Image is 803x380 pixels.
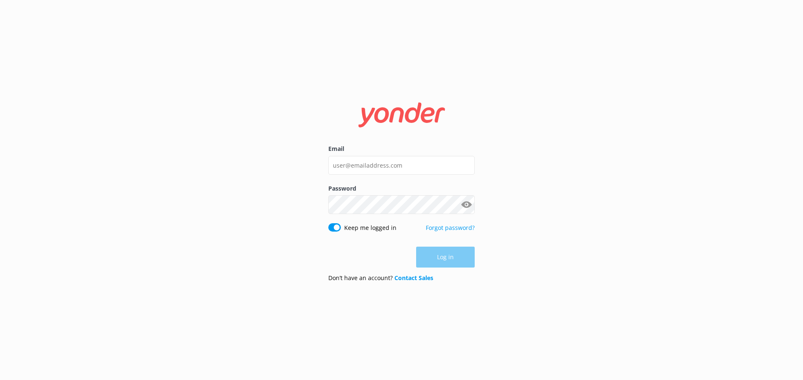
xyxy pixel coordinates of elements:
[458,196,475,213] button: Show password
[328,273,433,283] p: Don’t have an account?
[344,223,396,232] label: Keep me logged in
[328,144,475,153] label: Email
[426,224,475,232] a: Forgot password?
[328,156,475,175] input: user@emailaddress.com
[394,274,433,282] a: Contact Sales
[328,184,475,193] label: Password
